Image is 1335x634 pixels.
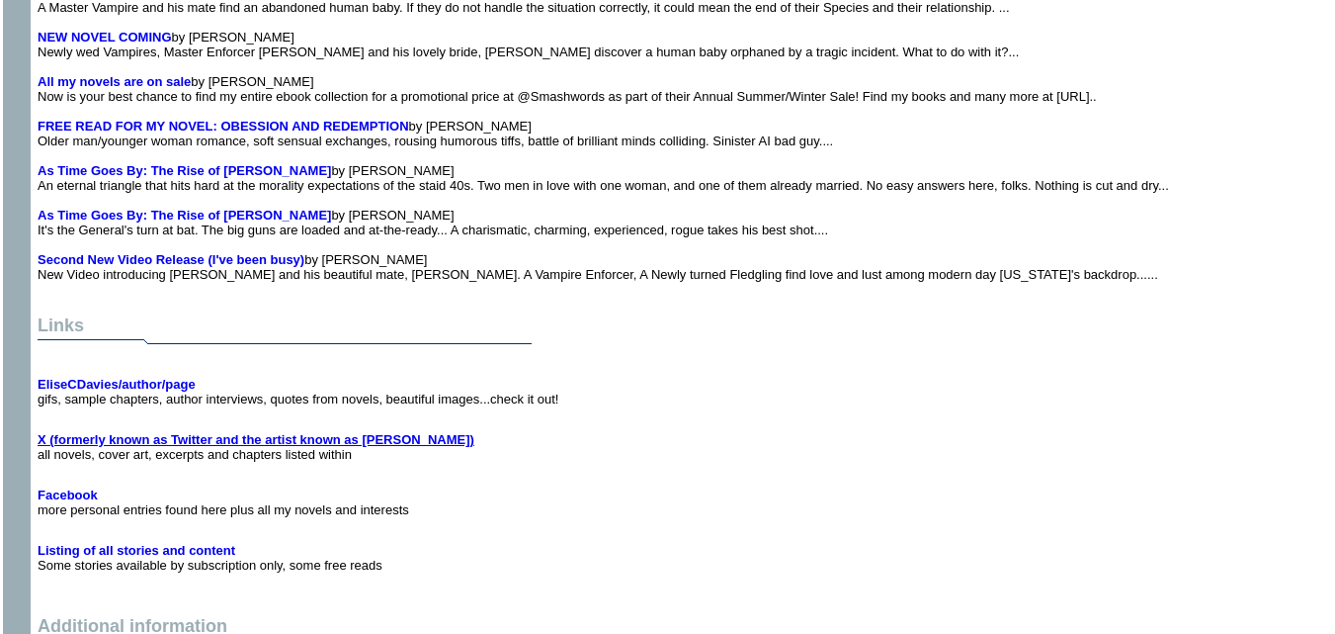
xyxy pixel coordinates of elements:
[38,252,304,267] a: Second New Video Release (I've been busy)
[38,30,172,45] a: NEW NOVEL COMING
[38,543,235,558] a: Listing of all stories and content
[38,30,1019,59] font: by [PERSON_NAME] Newly wed Vampires, Master Enforcer [PERSON_NAME] and his lovely bride, [PERSON_...
[38,316,84,335] font: Links
[38,163,331,178] a: As Time Goes By: The Rise of [PERSON_NAME]
[38,74,191,89] a: All my novels are on sale
[38,208,828,237] font: by [PERSON_NAME] It's the General's turn at bat. The big guns are loaded and at-the-ready... A ch...
[38,488,409,517] font: more personal entries found here plus all my novels and interests
[38,377,196,392] a: EliseCDavies/author/page
[38,432,474,447] a: X (formerly known as Twitter and the artist known as [PERSON_NAME])
[38,336,532,351] img: dividingline.gif
[38,119,409,134] a: FREE READ FOR MY NOVEL: OBESSION AND REDEMPTION
[38,74,1097,104] font: by [PERSON_NAME] Now is your best chance to find my entire ebook collection for a promotional pri...
[38,163,1169,193] font: by [PERSON_NAME] An eternal triangle that hits hard at the morality expectations of the staid 40s...
[38,252,1158,282] font: by [PERSON_NAME] New Video introducing [PERSON_NAME] and his beautiful mate, [PERSON_NAME]. A Vam...
[38,208,331,223] a: As Time Goes By: The Rise of [PERSON_NAME]
[38,432,474,462] font: all novels, cover art, excerpts and chapters listed within
[38,488,98,502] a: Facebook
[38,119,833,148] font: by [PERSON_NAME] Older man/younger woman romance, soft sensual exchanges, rousing humorous tiffs,...
[38,543,382,573] font: Some stories available by subscription only, some free reads
[38,377,558,407] font: gifs, sample chapters, author interviews, quotes from novels, beautiful images...check it out!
